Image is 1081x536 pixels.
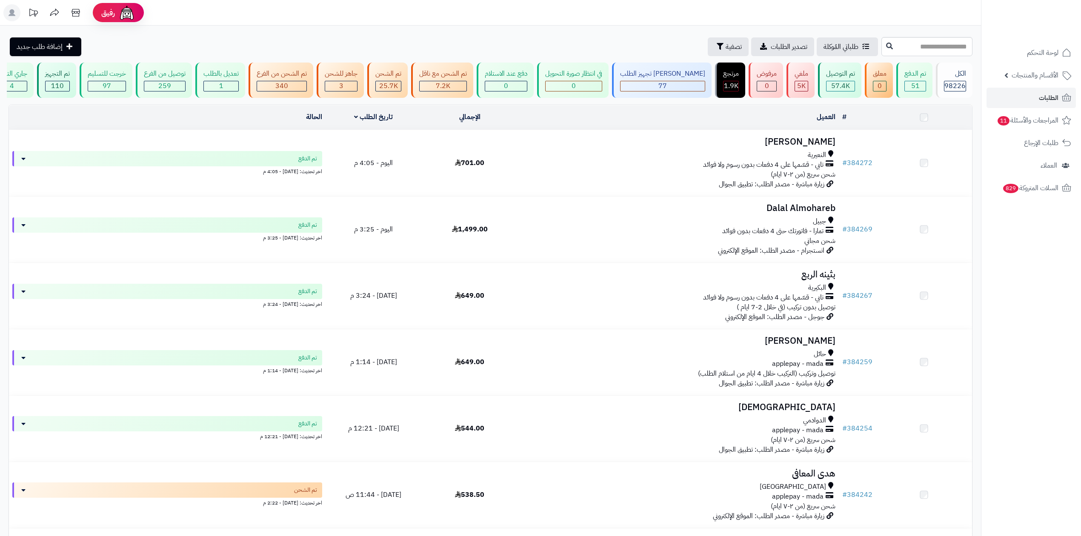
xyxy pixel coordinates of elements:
[816,63,863,98] a: تم التوصيل 57.4K
[703,293,824,302] span: تابي - قسّمها على 4 دفعات بدون رسوم ولا فوائد
[219,81,223,91] span: 1
[698,368,835,379] span: توصيل وتركيب (التركيب خلال 4 ايام من استلام الطلب)
[420,81,466,91] div: 7222
[247,63,315,98] a: تم الشحن من الفرع 340
[817,37,878,56] a: طلباتي المُوكلة
[17,42,63,52] span: إضافة طلب جديد
[826,81,855,91] div: 57431
[275,81,288,91] span: 340
[521,270,835,279] h3: بثينه الربع
[795,69,808,79] div: ملغي
[905,81,926,91] div: 51
[51,81,64,91] span: 110
[842,423,847,433] span: #
[350,357,397,367] span: [DATE] - 1:14 م
[475,63,535,98] a: دفع عند الاستلام 0
[1003,184,1018,193] span: 829
[895,63,934,98] a: تم الدفع 51
[621,81,705,91] div: 77
[873,69,887,79] div: معلق
[521,402,835,412] h3: [DEMOGRAPHIC_DATA]
[521,336,835,346] h3: [PERSON_NAME]
[348,423,399,433] span: [DATE] - 12:21 م
[325,81,357,91] div: 3
[339,81,343,91] span: 3
[45,69,70,79] div: تم التجهيز
[257,81,306,91] div: 340
[842,490,872,500] a: #384242
[842,423,872,433] a: #384254
[1039,92,1058,104] span: الطلبات
[863,63,895,98] a: معلق 0
[842,291,872,301] a: #384267
[485,69,527,79] div: دفع عند الاستلام
[298,419,317,428] span: تم الدفع
[455,490,484,500] span: 538.50
[737,302,835,312] span: توصيل بدون تركيب (في خلال 2-7 ايام )
[298,154,317,163] span: تم الدفع
[203,69,239,79] div: تعديل بالطلب
[771,435,835,445] span: شحن سريع (من ٢-٧ ايام)
[808,283,826,293] span: البكيرية
[158,81,171,91] span: 259
[204,81,238,91] div: 1
[455,291,484,301] span: 649.00
[842,357,872,367] a: #384259
[376,81,401,91] div: 25726
[379,81,398,91] span: 25.7K
[350,291,397,301] span: [DATE] - 3:24 م
[436,81,450,91] span: 7.2K
[911,81,920,91] span: 51
[419,69,467,79] div: تم الشحن مع ناقل
[842,158,847,168] span: #
[725,312,824,322] span: جوجل - مصدر الطلب: الموقع الإلكتروني
[504,81,508,91] span: 0
[10,81,14,91] span: 4
[103,81,111,91] span: 97
[535,63,610,98] a: في انتظار صورة التحويل 0
[315,63,366,98] a: جاهز للشحن 3
[12,299,322,308] div: اخر تحديث: [DATE] - 3:24 م
[455,158,484,168] span: 701.00
[118,4,135,21] img: ai-face.png
[88,81,126,91] div: 97
[658,81,667,91] span: 77
[987,178,1076,198] a: السلات المتروكة829
[409,63,475,98] a: تم الشحن مع ناقل 7.2K
[298,287,317,296] span: تم الدفع
[713,511,824,521] span: زيارة مباشرة - مصدر الطلب: الموقع الإلكتروني
[842,490,847,500] span: #
[878,81,882,91] span: 0
[1012,69,1058,81] span: الأقسام والمنتجات
[873,81,886,91] div: 0
[101,8,115,18] span: رفيق
[842,224,872,234] a: #384269
[772,359,824,369] span: applepay - mada
[842,158,872,168] a: #384272
[987,43,1076,63] a: لوحة التحكم
[1002,182,1058,194] span: السلات المتروكة
[723,69,739,79] div: مرتجع
[987,133,1076,153] a: طلبات الإرجاع
[12,498,322,507] div: اخر تحديث: [DATE] - 2:22 م
[12,365,322,374] div: اخر تحديث: [DATE] - 1:14 م
[325,69,357,79] div: جاهز للشحن
[842,224,847,234] span: #
[366,63,409,98] a: تم الشحن 25.7K
[842,357,847,367] span: #
[814,349,826,359] span: حائل
[804,236,835,246] span: شحن مجاني
[987,88,1076,108] a: الطلبات
[455,423,484,433] span: 544.00
[354,158,393,168] span: اليوم - 4:05 م
[771,501,835,511] span: شحن سريع (من ٢-٧ ايام)
[987,155,1076,176] a: العملاء
[826,69,855,79] div: تم التوصيل
[546,81,602,91] div: 0
[772,425,824,435] span: applepay - mada
[1024,137,1058,149] span: طلبات الإرجاع
[294,486,317,494] span: تم الشحن
[904,69,926,79] div: تم الدفع
[998,116,1010,125] span: 11
[795,81,808,91] div: 5031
